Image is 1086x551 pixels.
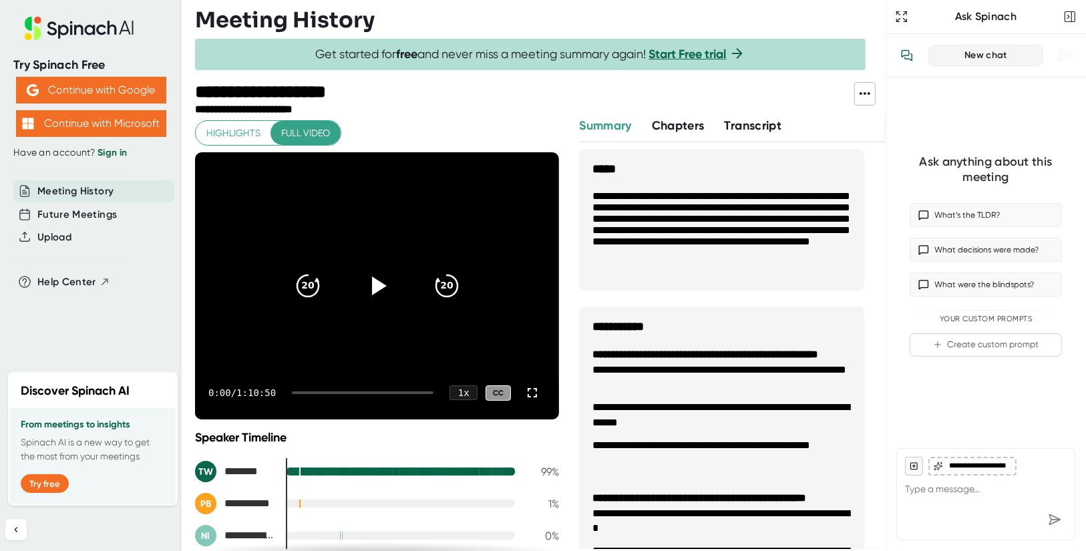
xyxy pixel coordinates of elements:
div: Ask Spinach [911,10,1061,23]
button: Upload [37,230,71,245]
span: Transcript [725,118,782,133]
div: Your Custom Prompts [910,315,1062,324]
span: Summary [579,118,631,133]
button: Collapse sidebar [5,519,27,540]
button: Close conversation sidebar [1061,7,1079,26]
div: 1 x [449,385,478,400]
span: Help Center [37,274,96,290]
div: Try Spinach Free [13,57,168,73]
button: Full video [270,121,341,146]
img: Aehbyd4JwY73AAAAAElFTkSuQmCC [27,84,39,96]
div: 99 % [526,466,559,478]
div: TW [195,461,216,482]
div: 0:00 / 1:10:50 [208,387,276,398]
button: Future Meetings [37,207,117,222]
b: free [397,47,418,61]
button: Expand to Ask Spinach page [892,7,911,26]
button: Create custom prompt [910,333,1062,357]
a: Start Free trial [649,47,727,61]
div: PB [195,493,216,514]
button: Meeting History [37,184,114,199]
span: Chapters [652,118,705,133]
div: 0 % [526,530,559,542]
p: Spinach AI is a new way to get the most from your meetings [21,435,165,464]
button: Highlights [196,121,271,146]
div: New chat [937,49,1035,61]
h2: Discover Spinach AI [21,382,130,400]
div: Have an account? [13,147,168,159]
h3: Meeting History [195,7,375,33]
span: Get started for and never miss a meeting summary again! [316,47,745,62]
div: 1 % [526,498,559,510]
button: Try free [21,474,69,493]
button: Help Center [37,274,110,290]
button: Transcript [725,117,782,135]
h3: From meetings to insights [21,419,165,430]
button: What were the blindspots? [910,272,1062,297]
div: Send message [1043,508,1067,532]
span: Full video [281,125,330,142]
button: What’s the TLDR? [910,203,1062,227]
button: Continue with Microsoft [16,110,166,137]
div: Ask anything about this meeting [910,154,1062,184]
button: Chapters [652,117,705,135]
button: What decisions were made? [910,238,1062,262]
div: CC [486,385,511,401]
button: View conversation history [894,42,920,69]
div: Speaker Timeline [195,430,559,445]
div: NI [195,525,216,546]
span: Highlights [206,125,260,142]
div: Ty Wells [195,461,275,482]
button: Summary [579,117,631,135]
a: Sign in [98,147,127,158]
button: Continue with Google [16,77,166,104]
